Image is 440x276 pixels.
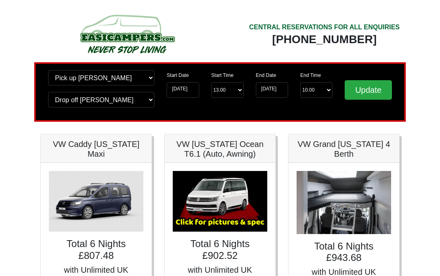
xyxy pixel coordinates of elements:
label: Start Time [211,72,234,79]
div: CENTRAL RESERVATIONS FOR ALL ENQUIRIES [249,22,400,32]
img: VW Caddy California Maxi [49,171,143,232]
img: VW California Ocean T6.1 (Auto, Awning) [173,171,267,232]
input: Update [345,80,392,100]
div: [PHONE_NUMBER] [249,32,400,47]
h4: Total 6 Nights £807.48 [49,238,143,262]
img: campers-checkout-logo.png [50,11,205,56]
h5: VW Caddy [US_STATE] Maxi [49,139,143,159]
label: End Time [300,72,321,79]
h4: Total 6 Nights £943.68 [297,241,391,264]
img: VW Grand California 4 Berth [297,171,391,234]
input: Return Date [256,82,288,98]
h4: Total 6 Nights £902.52 [173,238,267,262]
input: Start Date [167,82,199,98]
label: End Date [256,72,276,79]
label: Start Date [167,72,189,79]
h5: VW [US_STATE] Ocean T6.1 (Auto, Awning) [173,139,267,159]
h5: VW Grand [US_STATE] 4 Berth [297,139,391,159]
